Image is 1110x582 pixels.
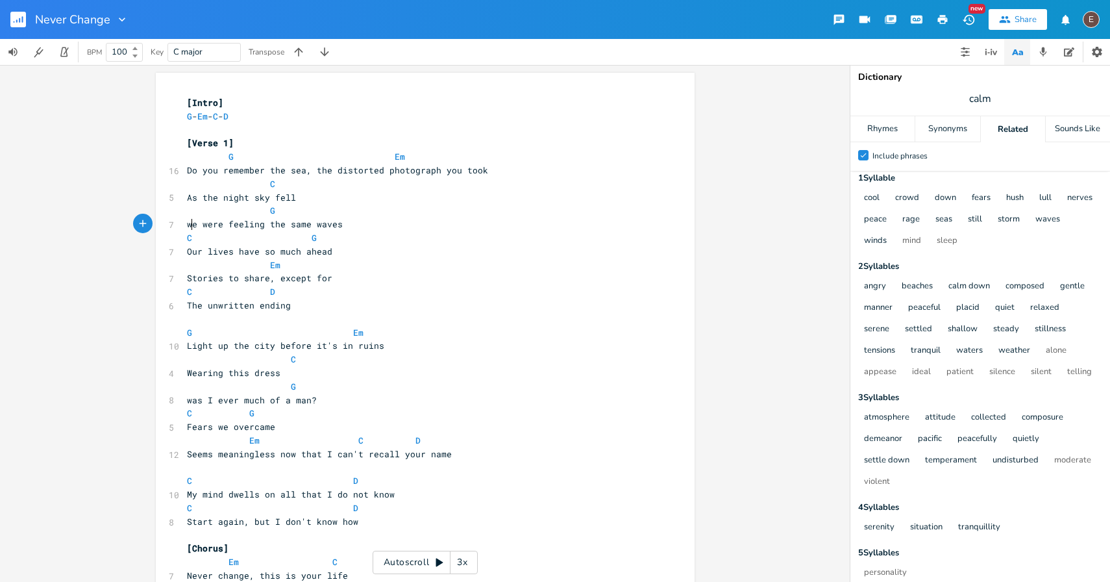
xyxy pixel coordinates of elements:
button: gentle [1060,281,1085,292]
div: 4 Syllable s [858,503,1102,512]
button: rage [902,214,920,225]
div: edward [1083,11,1100,28]
button: attitude [925,412,956,424]
span: G [270,205,275,216]
span: [Intro] [187,97,223,108]
span: Wearing this dress [187,367,280,379]
span: C [291,353,296,365]
span: C [213,110,218,122]
button: ideal [912,367,931,378]
div: Transpose [249,48,284,56]
button: telling [1067,367,1092,378]
button: serene [864,324,889,335]
span: Light up the city before it's in ruins [187,340,384,351]
span: G [312,232,317,244]
span: C [187,502,192,514]
button: waters [956,346,983,357]
button: beaches [902,281,933,292]
button: situation [910,522,943,533]
button: crowd [895,193,919,204]
button: Share [989,9,1047,30]
div: Key [151,48,164,56]
span: D [415,435,421,446]
button: waves [1035,214,1060,225]
button: placid [956,303,980,314]
button: calm down [948,281,990,292]
span: Em [249,435,260,446]
button: relaxed [1030,303,1059,314]
button: tranquillity [958,522,1000,533]
span: C [187,232,192,244]
div: 3 Syllable s [858,394,1102,402]
button: demeanor [864,434,902,445]
button: sleep [937,236,957,247]
span: Start again, but I don't know how [187,516,358,527]
div: BPM [87,49,102,56]
span: Never change, this is your life [187,570,348,581]
button: quiet [995,303,1015,314]
button: lull [1039,193,1052,204]
button: mind [902,236,921,247]
button: peace [864,214,887,225]
button: composure [1022,412,1063,424]
button: pacific [918,434,942,445]
button: composed [1005,281,1044,292]
div: 5 Syllable s [858,549,1102,557]
button: silent [1031,367,1052,378]
span: Seems meaningless now that I can't recall your name [187,448,452,460]
button: seas [935,214,952,225]
button: tranquil [911,346,941,357]
button: New [956,8,981,31]
span: G [291,381,296,392]
button: quietly [1013,434,1039,445]
button: temperament [925,455,977,466]
div: 2 Syllable s [858,262,1102,271]
span: Stories to share, except for [187,272,332,284]
span: The unwritten ending [187,299,291,311]
span: Em [197,110,208,122]
div: 3x [450,551,474,574]
button: silence [989,367,1015,378]
span: C major [173,46,203,58]
button: winds [864,236,887,247]
button: collected [971,412,1006,424]
span: Em [395,151,405,162]
span: Fears we overcame [187,421,275,433]
span: C [358,435,364,446]
span: - - - [187,110,228,122]
span: G [228,151,234,162]
button: alone [1046,346,1067,357]
button: manner [864,303,893,314]
button: patient [946,367,974,378]
span: C [332,556,338,568]
span: Never Change [35,14,110,25]
button: angry [864,281,886,292]
span: [Verse 1] [187,137,234,149]
button: hush [1006,193,1024,204]
button: appease [864,367,896,378]
button: personality [864,568,907,579]
span: G [187,327,192,338]
button: shallow [948,324,978,335]
button: cool [864,193,880,204]
div: Related [981,116,1045,142]
button: settle down [864,455,909,466]
span: C [187,286,192,297]
button: undisturbed [993,455,1039,466]
div: Synonyms [915,116,980,142]
button: fears [972,193,991,204]
button: E [1083,5,1100,34]
span: My mind dwells on all that I do not know [187,488,395,500]
button: weather [998,346,1030,357]
span: D [353,502,358,514]
div: Sounds Like [1046,116,1110,142]
button: peacefully [957,434,997,445]
div: Share [1015,14,1037,25]
button: serenity [864,522,894,533]
span: Our lives have so much ahead [187,246,332,257]
span: Em [270,259,280,271]
button: stillness [1035,324,1066,335]
div: Include phrases [872,152,928,160]
button: settled [905,324,932,335]
button: steady [993,324,1019,335]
